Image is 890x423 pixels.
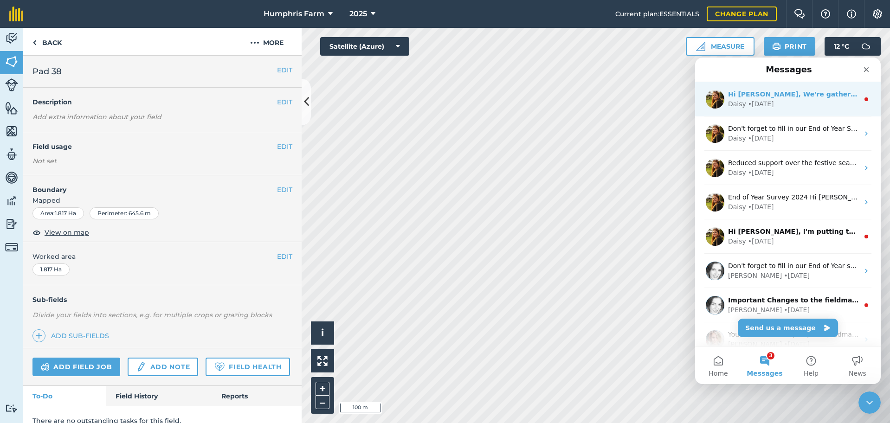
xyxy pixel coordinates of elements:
[32,37,37,48] img: svg+xml;base64,PHN2ZyB4bWxucz0iaHR0cDovL3d3dy53My5vcmcvMjAwMC9zdmciIHdpZHRoPSI5IiBoZWlnaHQ9IjI0Ii...
[349,8,367,19] span: 2025
[5,241,18,254] img: svg+xml;base64,PD94bWwgdmVyc2lvbj0iMS4wIiBlbmNvZGluZz0idXRmLTgiPz4KPCEtLSBHZW5lcmF0b3I6IEFkb2JlIE...
[820,9,831,19] img: A question mark icon
[33,248,87,257] div: [PERSON_NAME]
[794,9,805,19] img: Two speech bubbles overlapping with the left bubble in the forefront
[33,110,51,120] div: Daisy
[5,101,18,115] img: svg+xml;base64,PHN2ZyB4bWxucz0iaHR0cDovL3d3dy53My5vcmcvMjAwMC9zdmciIHdpZHRoPSI1NiIgaGVpZ2h0PSI2MC...
[53,179,79,189] div: • [DATE]
[11,67,29,85] img: Profile image for Daisy
[11,273,29,291] img: Profile image for Alison
[5,217,18,231] img: svg+xml;base64,PD94bWwgdmVyc2lvbj0iMS4wIiBlbmNvZGluZz0idXRmLTgiPz4KPCEtLSBHZW5lcmF0b3I6IEFkb2JlIE...
[89,248,115,257] div: • [DATE]
[32,97,292,107] h4: Description
[33,282,87,292] div: [PERSON_NAME]
[89,282,115,292] div: • [DATE]
[53,42,79,51] div: • [DATE]
[825,37,881,56] button: 12 °C
[136,361,146,372] img: svg+xml;base64,PD94bWwgdmVyc2lvbj0iMS4wIiBlbmNvZGluZz0idXRmLTgiPz4KPCEtLSBHZW5lcmF0b3I6IEFkb2JlIE...
[317,356,328,366] img: Four arrows, one pointing top left, one top right, one bottom right and the last bottom left
[250,37,259,48] img: svg+xml;base64,PHN2ZyB4bWxucz0iaHR0cDovL3d3dy53My5vcmcvMjAwMC9zdmciIHdpZHRoPSIyMCIgaGVpZ2h0PSIyNC...
[277,65,292,75] button: EDIT
[772,41,781,52] img: svg+xml;base64,PHN2ZyB4bWxucz0iaHR0cDovL3d3dy53My5vcmcvMjAwMC9zdmciIHdpZHRoPSIxOSIgaGVpZ2h0PSIyNC...
[11,135,29,154] img: Profile image for Daisy
[764,37,816,56] button: Print
[5,55,18,69] img: svg+xml;base64,PHN2ZyB4bWxucz0iaHR0cDovL3d3dy53My5vcmcvMjAwMC9zdmciIHdpZHRoPSI1NiIgaGVpZ2h0PSI2MC...
[857,37,875,56] img: svg+xml;base64,PD94bWwgdmVyc2lvbj0iMS4wIiBlbmNvZGluZz0idXRmLTgiPz4KPCEtLSBHZW5lcmF0b3I6IEFkb2JlIE...
[23,175,277,195] h4: Boundary
[5,194,18,208] img: svg+xml;base64,PD94bWwgdmVyc2lvbj0iMS4wIiBlbmNvZGluZz0idXRmLTgiPz4KPCEtLSBHZW5lcmF0b3I6IEFkb2JlIE...
[33,76,51,86] div: Daisy
[277,141,292,152] button: EDIT
[695,58,881,384] iframe: Intercom live chat
[696,42,705,51] img: Ruler icon
[139,289,186,327] button: News
[90,207,159,219] div: Perimeter : 645.6 m
[33,42,51,51] div: Daisy
[32,65,62,78] span: Pad 38
[277,97,292,107] button: EDIT
[277,185,292,195] button: EDIT
[11,170,29,188] img: Profile image for Daisy
[41,361,50,372] img: svg+xml;base64,PD94bWwgdmVyc2lvbj0iMS4wIiBlbmNvZGluZz0idXRmLTgiPz4KPCEtLSBHZW5lcmF0b3I6IEFkb2JlIE...
[707,6,777,21] a: Change plan
[615,9,699,19] span: Current plan : ESSENTIALS
[9,6,23,21] img: fieldmargin Logo
[5,147,18,161] img: svg+xml;base64,PD94bWwgdmVyc2lvbj0iMS4wIiBlbmNvZGluZz0idXRmLTgiPz4KPCEtLSBHZW5lcmF0b3I6IEFkb2JlIE...
[53,145,79,154] div: • [DATE]
[5,171,18,185] img: svg+xml;base64,PD94bWwgdmVyc2lvbj0iMS4wIiBlbmNvZGluZz0idXRmLTgiPz4KPCEtLSBHZW5lcmF0b3I6IEFkb2JlIE...
[89,213,115,223] div: • [DATE]
[23,28,71,55] a: Back
[23,295,302,305] h4: Sub-fields
[46,289,93,327] button: Messages
[32,207,84,219] div: Area : 1.817 Ha
[311,321,334,345] button: i
[264,8,324,19] span: Humphris Farm
[45,227,89,237] span: View on map
[232,28,302,55] button: More
[321,327,324,339] span: i
[32,358,120,376] a: Add field job
[5,124,18,138] img: svg+xml;base64,PHN2ZyB4bWxucz0iaHR0cDovL3d3dy53My5vcmcvMjAwMC9zdmciIHdpZHRoPSI1NiIgaGVpZ2h0PSI2MC...
[109,313,123,319] span: Help
[11,101,29,120] img: Profile image for Daisy
[93,289,139,327] button: Help
[32,263,70,276] div: 1.817 Ha
[277,251,292,262] button: EDIT
[32,113,161,121] em: Add extra information about your field
[36,330,42,341] img: svg+xml;base64,PHN2ZyB4bWxucz0iaHR0cDovL3d3dy53My5vcmcvMjAwMC9zdmciIHdpZHRoPSIxNCIgaGVpZ2h0PSIyNC...
[320,37,409,56] button: Satellite (Azure)
[206,358,290,376] a: Field Health
[32,227,41,238] img: svg+xml;base64,PHN2ZyB4bWxucz0iaHR0cDovL3d3dy53My5vcmcvMjAwMC9zdmciIHdpZHRoPSIxOCIgaGVpZ2h0PSIyNC...
[154,313,171,319] span: News
[32,141,277,152] h4: Field usage
[5,404,18,413] img: svg+xml;base64,PD94bWwgdmVyc2lvbj0iMS4wIiBlbmNvZGluZz0idXRmLTgiPz4KPCEtLSBHZW5lcmF0b3I6IEFkb2JlIE...
[5,78,18,91] img: svg+xml;base64,PD94bWwgdmVyc2lvbj0iMS4wIiBlbmNvZGluZz0idXRmLTgiPz4KPCEtLSBHZW5lcmF0b3I6IEFkb2JlIE...
[32,251,292,262] span: Worked area
[106,386,212,406] a: Field History
[32,329,113,342] a: Add sub-fields
[33,179,51,189] div: Daisy
[43,261,143,280] button: Send us a message
[53,76,79,86] div: • [DATE]
[32,227,89,238] button: View on map
[316,382,329,396] button: +
[33,213,87,223] div: [PERSON_NAME]
[13,313,32,319] span: Home
[33,145,51,154] div: Daisy
[834,37,849,56] span: 12 ° C
[316,396,329,409] button: –
[23,386,106,406] a: To-Do
[32,311,272,319] em: Divide your fields into sections, e.g. for multiple crops or grazing blocks
[11,204,29,223] img: Profile image for Camilla
[5,32,18,45] img: svg+xml;base64,PD94bWwgdmVyc2lvbj0iMS4wIiBlbmNvZGluZz0idXRmLTgiPz4KPCEtLSBHZW5lcmF0b3I6IEFkb2JlIE...
[858,391,881,414] iframe: Intercom live chat
[847,8,856,19] img: svg+xml;base64,PHN2ZyB4bWxucz0iaHR0cDovL3d3dy53My5vcmcvMjAwMC9zdmciIHdpZHRoPSIxNyIgaGVpZ2h0PSIxNy...
[686,37,755,56] button: Measure
[128,358,198,376] a: Add note
[53,110,79,120] div: • [DATE]
[23,195,302,205] span: Mapped
[872,9,883,19] img: A cog icon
